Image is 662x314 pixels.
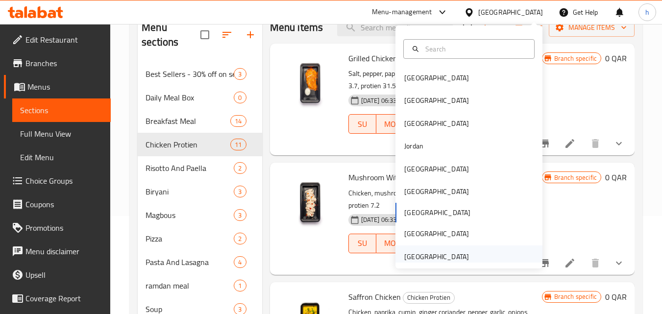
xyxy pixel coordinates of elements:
div: [GEOGRAPHIC_DATA] [404,95,469,106]
div: items [234,186,246,197]
button: show more [607,132,631,155]
span: h [645,7,649,18]
span: Manage items [557,22,627,34]
span: Full Menu View [20,128,103,140]
span: Grilled Chicken [348,51,397,66]
span: Upsell [25,269,103,281]
a: Full Menu View [12,122,111,145]
a: Edit Menu [12,145,111,169]
a: Upsell [4,263,111,287]
span: [DATE] 06:33 AM [357,96,412,105]
span: Chicken Protien [403,292,454,303]
div: Pizza2 [138,227,262,250]
a: Edit Restaurant [4,28,111,51]
div: [GEOGRAPHIC_DATA] [404,228,469,239]
span: 3 [234,305,245,314]
button: Manage items [549,19,635,37]
span: Branch specific [550,54,601,63]
a: Menus [4,75,111,98]
button: Branch-specific-item [533,251,556,275]
div: items [234,209,246,221]
span: 0 [234,93,245,102]
button: delete [584,251,607,275]
span: Choice Groups [25,175,103,187]
div: Chicken Protien11 [138,133,262,156]
span: Pasta And Lasagna [146,256,234,268]
span: Magbous [146,209,234,221]
span: MO [380,117,400,131]
span: Chicken Protien [146,139,230,150]
div: Best Sellers - 30% off on selected items3 [138,62,262,86]
a: Edit menu item [564,138,576,149]
a: Coverage Report [4,287,111,310]
button: SU [348,234,376,253]
div: Daily Meal Box0 [138,86,262,109]
img: Grilled Chicken [278,51,341,114]
img: Mushroom With Chicken [278,170,341,233]
span: 11 [231,140,245,149]
a: Choice Groups [4,169,111,193]
a: Promotions [4,216,111,240]
span: Coverage Report [25,292,103,304]
span: 2 [234,234,245,243]
div: [GEOGRAPHIC_DATA] [478,7,543,18]
h2: Menu items [270,20,323,35]
div: [GEOGRAPHIC_DATA] [404,186,469,197]
a: Coupons [4,193,111,216]
a: Menu disclaimer [4,240,111,263]
span: Mushroom With Chicken [348,170,430,185]
div: items [230,139,246,150]
a: Edit menu item [564,257,576,269]
div: [GEOGRAPHIC_DATA] [404,72,469,83]
span: Daily Meal Box [146,92,234,103]
span: Promotions [25,222,103,234]
svg: Show Choices [613,257,625,269]
div: Pasta And Lasagna4 [138,250,262,274]
div: Biryani3 [138,180,262,203]
span: Edit Menu [20,151,103,163]
span: Menus [27,81,103,93]
span: 14 [231,117,245,126]
button: Add section [239,23,262,47]
div: Menu-management [372,6,432,18]
span: 3 [234,70,245,79]
div: items [234,280,246,291]
span: Branch specific [550,173,601,182]
h6: 0 QAR [605,290,627,304]
div: items [234,256,246,268]
div: [GEOGRAPHIC_DATA] [404,118,469,129]
svg: Show Choices [613,138,625,149]
div: items [234,92,246,103]
button: Branch-specific-item [533,132,556,155]
div: [GEOGRAPHIC_DATA] [404,251,469,262]
span: Branches [25,57,103,69]
span: 2 [234,164,245,173]
span: ramdan meal [146,280,234,291]
div: [GEOGRAPHIC_DATA] [404,164,469,174]
input: search [337,19,453,36]
p: Chicken, mushroom and white cream sauce Calorie 296.8, fat 14.8, protien 7.2 [348,187,542,212]
div: items [234,162,246,174]
p: Salt, pepper, paprika, thyme, garlic and lemon calories 171.3, fat 3.7, protien 31.5 and carb 3 [348,68,542,92]
button: MO [376,114,404,134]
span: 3 [234,187,245,196]
div: items [230,115,246,127]
div: Breakfast Meal14 [138,109,262,133]
div: items [234,233,246,244]
span: MO [380,236,400,250]
span: Select all sections [195,24,215,45]
span: Pizza [146,233,234,244]
span: [DATE] 06:33 AM [357,215,412,224]
input: Search [421,44,528,54]
span: Biryani [146,186,234,197]
div: Chicken Protien [403,292,455,304]
span: Sort sections [215,23,239,47]
span: Breakfast Meal [146,115,230,127]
